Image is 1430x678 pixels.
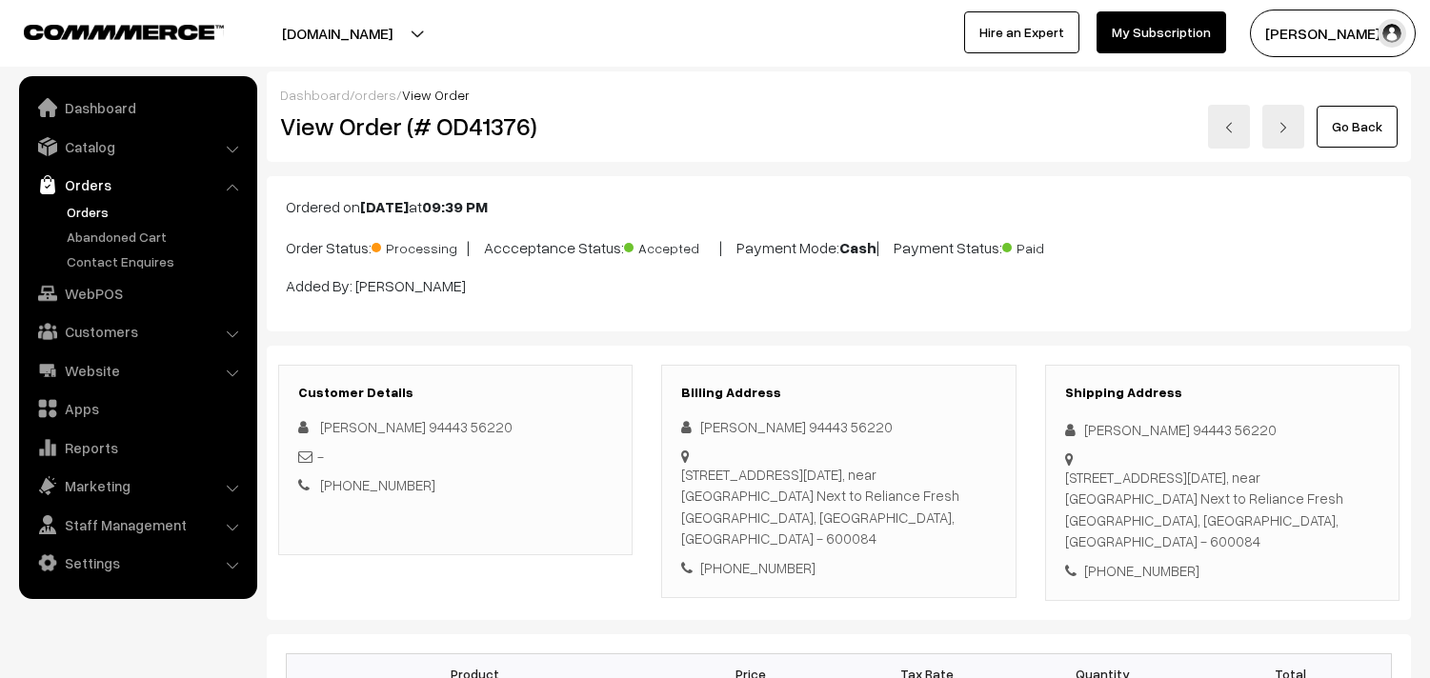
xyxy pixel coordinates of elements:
[1317,106,1398,148] a: Go Back
[964,11,1079,53] a: Hire an Expert
[62,251,251,271] a: Contact Enquires
[354,87,396,103] a: orders
[1065,419,1380,441] div: [PERSON_NAME] 94443 56220
[402,87,470,103] span: View Order
[681,385,996,401] h3: Billing Address
[62,227,251,247] a: Abandoned Cart
[1065,385,1380,401] h3: Shipping Address
[24,546,251,580] a: Settings
[320,476,435,493] a: [PHONE_NUMBER]
[1002,233,1098,258] span: Paid
[24,90,251,125] a: Dashboard
[1223,122,1235,133] img: left-arrow.png
[280,111,634,141] h2: View Order (# OD41376)
[280,87,350,103] a: Dashboard
[320,418,513,435] span: [PERSON_NAME] 94443 56220
[1097,11,1226,53] a: My Subscription
[360,197,409,216] b: [DATE]
[24,168,251,202] a: Orders
[1250,10,1416,57] button: [PERSON_NAME] s…
[681,557,996,579] div: [PHONE_NUMBER]
[1065,467,1380,552] div: [STREET_ADDRESS][DATE], near [GEOGRAPHIC_DATA] Next to Reliance Fresh [GEOGRAPHIC_DATA], [GEOGRAP...
[24,130,251,164] a: Catalog
[280,85,1398,105] div: / /
[24,276,251,310] a: WebPOS
[24,353,251,388] a: Website
[24,391,251,426] a: Apps
[298,446,613,468] div: -
[24,430,251,465] a: Reports
[624,233,719,258] span: Accepted
[681,464,996,549] div: [STREET_ADDRESS][DATE], near [GEOGRAPHIC_DATA] Next to Reliance Fresh [GEOGRAPHIC_DATA], [GEOGRAP...
[1378,19,1406,48] img: user
[215,10,459,57] button: [DOMAIN_NAME]
[24,469,251,503] a: Marketing
[286,274,1392,297] p: Added By: [PERSON_NAME]
[286,233,1392,259] p: Order Status: | Accceptance Status: | Payment Mode: | Payment Status:
[24,314,251,349] a: Customers
[681,416,996,438] div: [PERSON_NAME] 94443 56220
[372,233,467,258] span: Processing
[24,508,251,542] a: Staff Management
[24,19,191,42] a: COMMMERCE
[1278,122,1289,133] img: right-arrow.png
[298,385,613,401] h3: Customer Details
[1065,560,1380,582] div: [PHONE_NUMBER]
[422,197,488,216] b: 09:39 PM
[839,238,876,257] b: Cash
[62,202,251,222] a: Orders
[24,25,224,39] img: COMMMERCE
[286,195,1392,218] p: Ordered on at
